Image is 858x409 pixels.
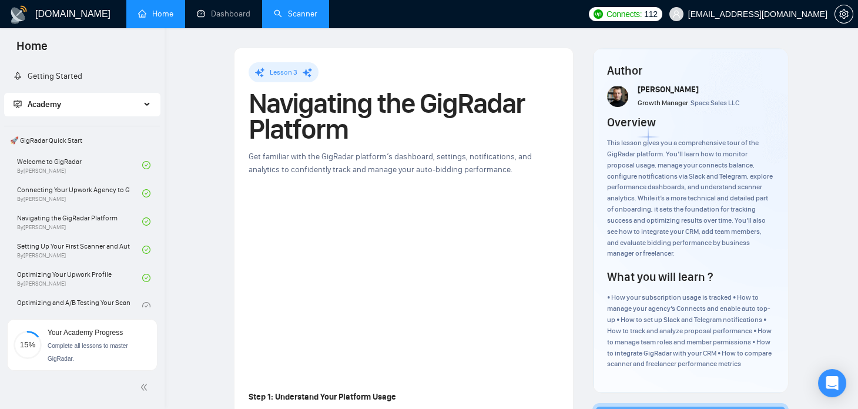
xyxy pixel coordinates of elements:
h4: What you will learn ? [607,269,713,285]
span: double-left [140,381,152,393]
span: check-circle [142,189,150,197]
span: setting [835,9,853,19]
h4: Author [607,62,774,79]
span: Academy [28,99,61,109]
a: dashboardDashboard [197,9,250,19]
span: Home [7,38,57,62]
span: check-circle [142,274,150,282]
a: rocketGetting Started [14,71,82,81]
a: Optimizing and A/B Testing Your Scanner for Better Results [17,293,142,319]
span: check-circle [142,246,150,254]
span: Complete all lessons to master GigRadar. [48,343,128,362]
a: homeHome [138,9,173,19]
a: searchScanner [274,9,317,19]
a: Welcome to GigRadarBy[PERSON_NAME] [17,152,142,178]
img: logo [9,5,28,24]
span: check-circle [142,217,150,226]
div: Open Intercom Messenger [818,369,846,397]
span: fund-projection-screen [14,100,22,108]
a: Connecting Your Upwork Agency to GigRadarBy[PERSON_NAME] [17,180,142,206]
span: check-circle [142,302,150,310]
img: upwork-logo.png [594,9,603,19]
img: vlad-t.jpg [607,86,628,107]
a: Navigating the GigRadar PlatformBy[PERSON_NAME] [17,209,142,234]
p: This lesson gives you a comprehensive tour of the GigRadar platform. You’ll learn how to monitor ... [607,138,774,259]
span: Space Sales LLC [691,99,739,107]
a: Optimizing Your Upwork ProfileBy[PERSON_NAME] [17,265,142,291]
a: setting [834,9,853,19]
span: 112 [644,8,657,21]
a: Setting Up Your First Scanner and Auto-BidderBy[PERSON_NAME] [17,237,142,263]
span: check-circle [142,161,150,169]
button: setting [834,5,853,24]
span: [PERSON_NAME] [638,85,699,95]
span: Growth Manager [638,99,688,107]
span: Lesson 3 [270,68,297,76]
h1: Navigating the GigRadar Platform [249,90,559,142]
span: user [672,10,681,18]
span: 🚀 GigRadar Quick Start [5,129,159,152]
span: 15% [14,341,42,348]
li: Getting Started [4,65,160,88]
p: • How your subscription usage is tracked • How to manage your agency’s Connects and enable auto t... [607,292,774,370]
span: Get familiar with the GigRadar platform’s dashboard, settings, notifications, and analytics to co... [249,152,532,175]
span: Your Academy Progress [48,328,123,337]
span: Academy [14,99,61,109]
strong: Step 1: Understand Your Platform Usage [249,392,396,402]
h4: Overview [607,114,656,130]
span: Connects: [606,8,642,21]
